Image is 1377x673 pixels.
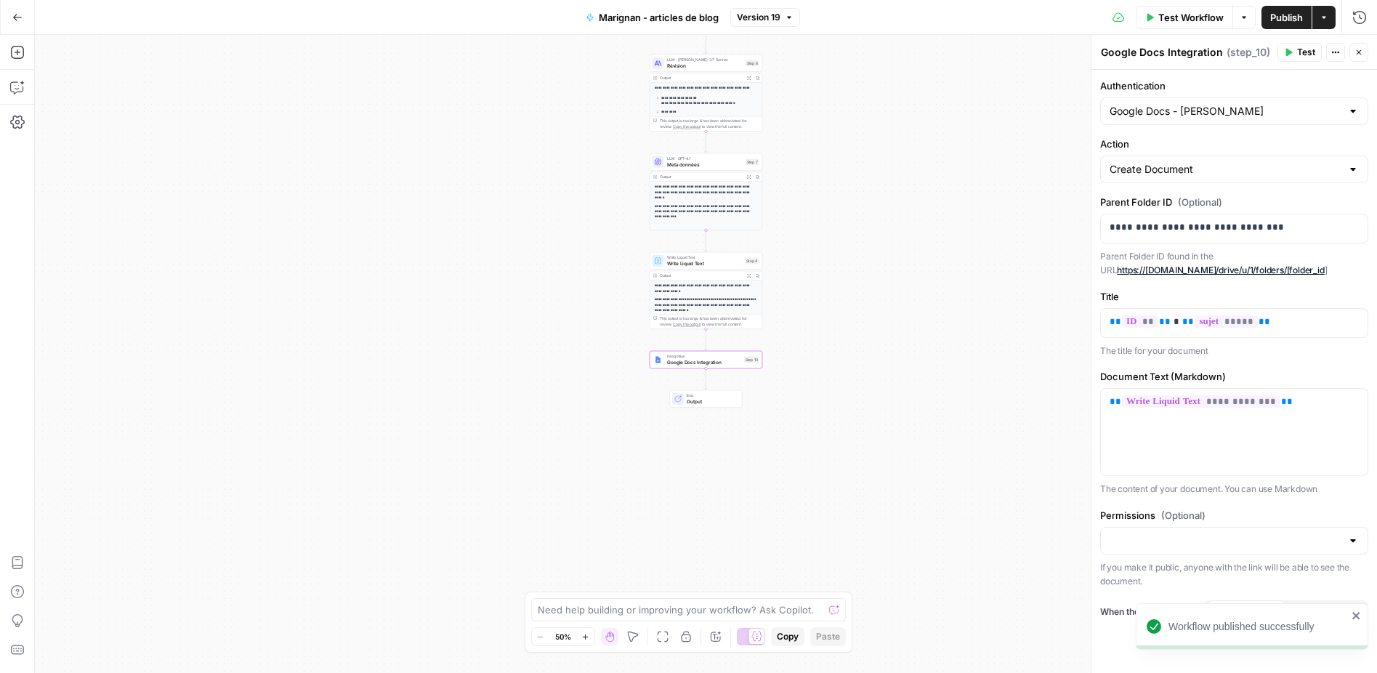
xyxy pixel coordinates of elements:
span: Révision [667,62,743,69]
span: LLM · [PERSON_NAME] 3.7 Sonnet [667,57,743,63]
span: Write Liquid Text [667,259,743,267]
div: Step 7 [746,158,759,165]
span: Integration [667,353,741,359]
span: Copy the output [673,124,700,129]
button: Marignan - articles de blog [577,6,727,29]
div: Step 6 [746,60,759,66]
g: Edge from step_6 to step_7 [705,132,707,153]
a: When the step fails: [1100,605,1198,618]
span: Paste [816,630,840,643]
button: close [1352,610,1362,621]
span: Write Liquid Text [667,254,743,260]
span: Copy the output [673,322,700,326]
span: Meta données [667,161,743,168]
span: Copy [777,630,799,643]
g: Edge from step_7 to step_4 [705,230,707,251]
a: https://[DOMAIN_NAME]/drive/u/1/folders/[folder_id [1117,265,1324,275]
button: Continue [1286,600,1366,624]
label: Action [1100,137,1368,151]
span: Output [687,398,736,405]
button: Test Workflow [1136,6,1232,29]
span: 50% [555,631,571,642]
span: Google Docs Integration [667,358,741,366]
span: ( step_10 ) [1227,45,1270,60]
button: Paste [810,627,846,646]
button: Version 19 [730,8,800,27]
span: End [687,392,736,398]
span: Version 19 [737,11,780,24]
div: Output [660,273,743,278]
div: IntegrationGoogle Docs IntegrationStep 10 [650,351,762,368]
g: Edge from step_10 to end [705,368,707,390]
p: If you make it public, anyone with the link will be able to see the document. [1100,560,1368,589]
span: (Optional) [1178,195,1222,209]
div: Output [660,174,743,180]
div: Step 4 [745,257,759,264]
input: Google Docs - Andréa [1110,104,1341,118]
p: Parent Folder ID found in the URL ] [1100,249,1368,278]
div: EndOutput [650,390,762,408]
p: The title for your document [1100,344,1368,358]
label: Permissions [1100,508,1368,523]
span: Publish [1270,10,1303,25]
span: Test Workflow [1158,10,1224,25]
span: (Optional) [1161,508,1206,523]
img: Instagram%20post%20-%201%201.png [655,356,662,363]
button: Copy [771,627,804,646]
textarea: Google Docs Integration [1101,45,1223,60]
div: This output is too large & has been abbreviated for review. to view the full content. [660,315,759,327]
div: Workflow published successfully [1168,619,1347,634]
div: Output [660,75,743,81]
span: Test [1297,46,1315,59]
p: The content of your document. You can use Markdown [1100,482,1368,496]
g: Edge from step_2 to step_6 [705,33,707,54]
button: Publish [1261,6,1312,29]
input: Create Document [1110,162,1341,177]
label: Title [1100,289,1368,304]
div: This output is too large & has been abbreviated for review. to view the full content. [660,118,759,129]
span: LLM · GPT-4.1 [667,156,743,161]
g: Edge from step_4 to step_10 [705,329,707,350]
label: Parent Folder ID [1100,195,1368,209]
div: Step 10 [744,356,759,363]
button: Test [1277,43,1322,62]
span: Marignan - articles de blog [599,10,719,25]
label: Document Text (Markdown) [1100,369,1368,384]
label: Authentication [1100,78,1368,93]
